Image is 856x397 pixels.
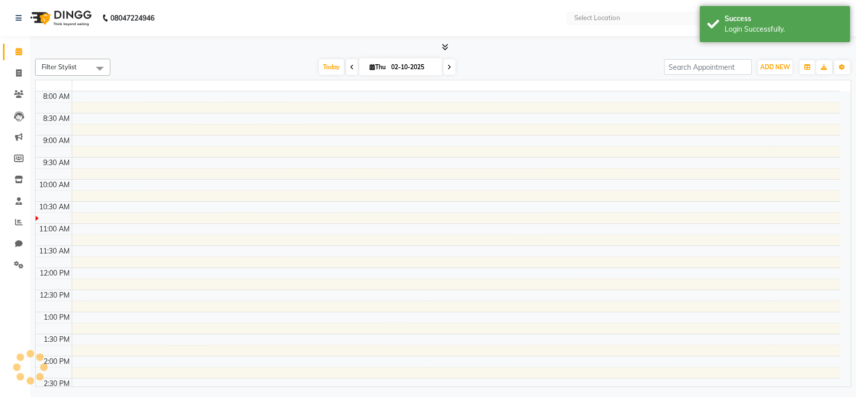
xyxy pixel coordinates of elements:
b: 08047224946 [110,4,154,32]
div: 1:30 PM [42,334,72,345]
span: Thu [367,63,388,71]
div: 11:30 AM [37,246,72,256]
div: Select Location [574,13,620,23]
div: 12:30 PM [38,290,72,301]
div: 2:00 PM [42,356,72,367]
div: 8:30 AM [41,113,72,124]
div: 1:00 PM [42,312,72,323]
div: 10:00 AM [37,180,72,190]
div: Success [725,14,842,24]
div: 2:30 PM [42,378,72,389]
button: ADD NEW [758,60,792,74]
input: Search Appointment [664,59,752,75]
img: logo [26,4,94,32]
div: 8:00 AM [41,91,72,102]
span: Today [319,59,344,75]
span: ADD NEW [760,63,790,71]
span: Filter Stylist [42,63,77,71]
input: 2025-10-02 [388,60,438,75]
div: Login Successfully. [725,24,842,35]
div: 11:00 AM [37,224,72,234]
div: 10:30 AM [37,202,72,212]
div: 9:30 AM [41,158,72,168]
div: 9:00 AM [41,136,72,146]
div: 12:00 PM [38,268,72,279]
